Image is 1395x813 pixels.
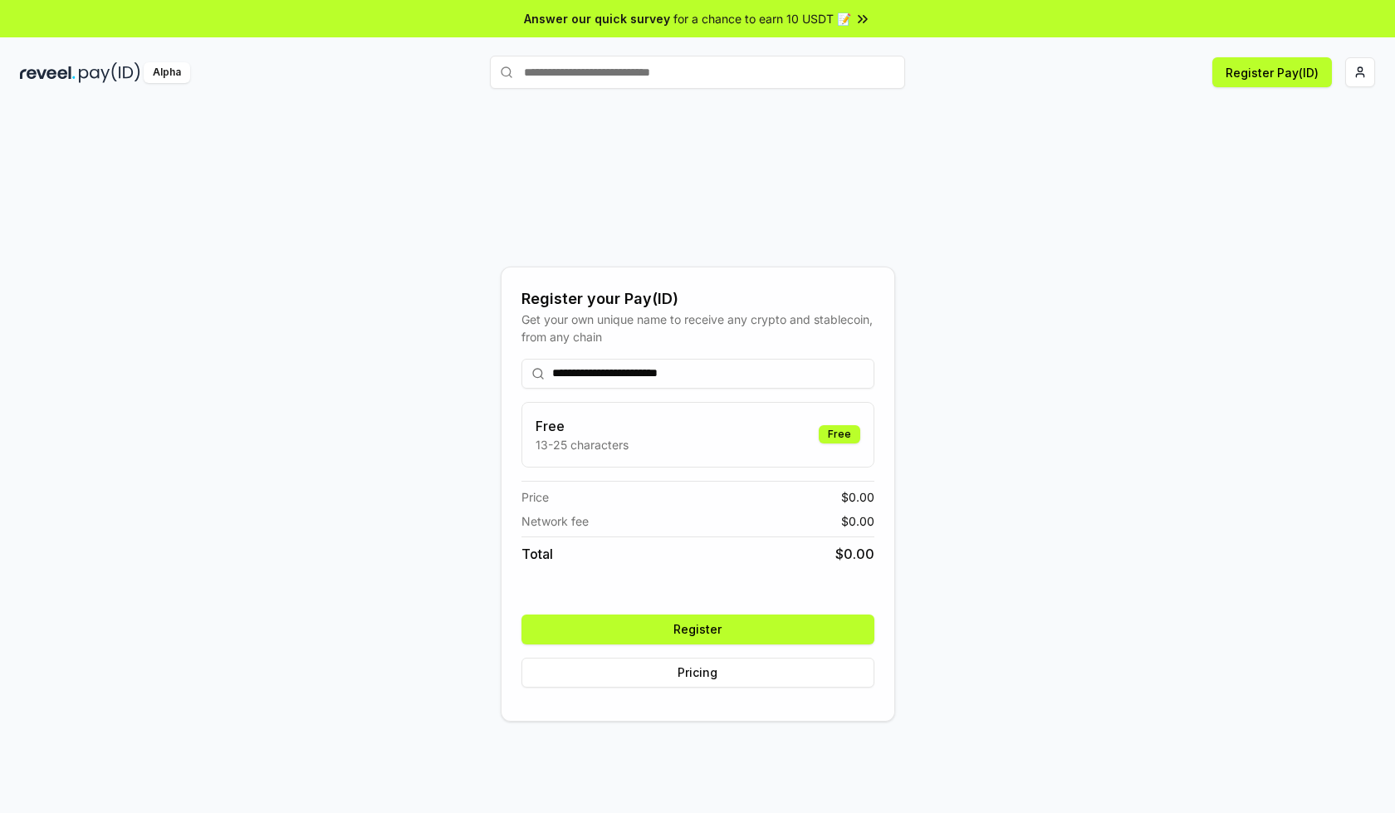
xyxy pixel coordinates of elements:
div: Alpha [144,62,190,83]
span: Total [521,544,553,564]
div: Get your own unique name to receive any crypto and stablecoin, from any chain [521,311,874,345]
div: Register your Pay(ID) [521,287,874,311]
span: Price [521,488,549,506]
span: for a chance to earn 10 USDT 📝 [673,10,851,27]
p: 13-25 characters [536,436,629,453]
span: $ 0.00 [841,488,874,506]
button: Register Pay(ID) [1212,57,1332,87]
h3: Free [536,416,629,436]
span: $ 0.00 [835,544,874,564]
span: Answer our quick survey [524,10,670,27]
div: Free [819,425,860,443]
span: $ 0.00 [841,512,874,530]
img: pay_id [79,62,140,83]
span: Network fee [521,512,589,530]
button: Register [521,615,874,644]
button: Pricing [521,658,874,688]
img: reveel_dark [20,62,76,83]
